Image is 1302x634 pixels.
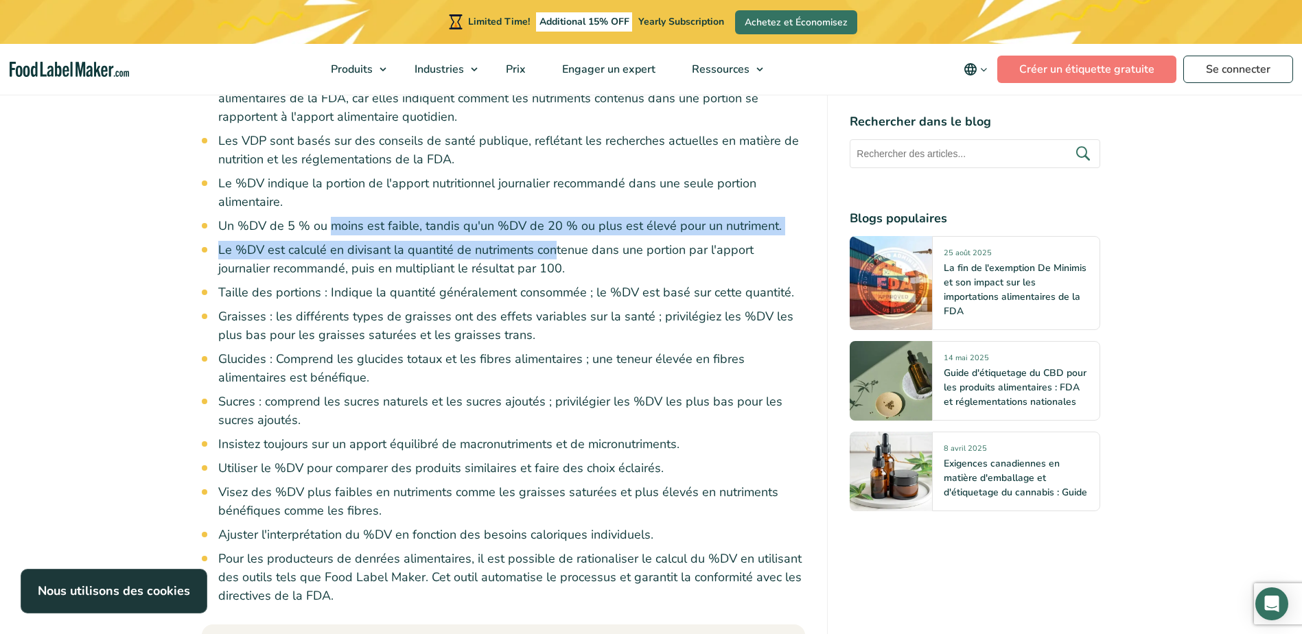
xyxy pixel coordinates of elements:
[544,44,671,95] a: Engager un expert
[397,44,485,95] a: Industries
[944,261,1086,318] a: La fin de l'exemption De Minimis et son impact sur les importations alimentaires de la FDA
[38,583,190,599] strong: Nous utilisons des cookies
[218,241,806,278] li: Le %DV est calculé en divisant la quantité de nutriments contenue dans une portion par l'apport j...
[218,217,806,235] li: Un %DV de 5 % ou moins est faible, tandis qu'un %DV de 20 % ou plus est élevé pour un nutriment.
[688,62,751,77] span: Ressources
[1183,56,1293,83] a: Se connecter
[502,62,527,77] span: Prix
[218,435,806,454] li: Insistez toujours sur un apport équilibré de macronutriments et de micronutriments.
[944,353,989,368] span: 14 mai 2025
[218,307,806,344] li: Graisses : les différents types de graisses ont des effets variables sur la santé ; privilégiez l...
[313,44,393,95] a: Produits
[218,350,806,387] li: Glucides : Comprend les glucides totaux et les fibres alimentaires ; une teneur élevée en fibres ...
[536,12,633,32] span: Additional 15% OFF
[218,483,806,520] li: Visez des %DV plus faibles en nutriments comme les graisses saturées et plus élevés en nutriments...
[488,44,541,95] a: Prix
[944,443,987,459] span: 8 avril 2025
[558,62,657,77] span: Engager un expert
[218,283,806,302] li: Taille des portions : Indique la quantité généralement consommée ; le %DV est basé sur cette quan...
[1255,587,1288,620] div: Open Intercom Messenger
[218,459,806,478] li: Utiliser le %DV pour comparer des produits similaires et faire des choix éclairés.
[218,71,806,126] li: Les valeurs quotidiennes en pourcentage (%DV) sont essentielles pour l'étiquetage des produits al...
[997,56,1176,83] a: Créer un étiquette gratuite
[218,526,806,544] li: Ajuster l'interprétation du %DV en fonction des besoins caloriques individuels.
[410,62,465,77] span: Industries
[850,113,1100,131] h4: Rechercher dans le blog
[327,62,374,77] span: Produits
[944,366,1086,408] a: Guide d'étiquetage du CBD pour les produits alimentaires : FDA et réglementations nationales
[850,139,1100,168] input: Rechercher des articles...
[674,44,770,95] a: Ressources
[218,392,806,430] li: Sucres : comprend les sucres naturels et les sucres ajoutés ; privilégier les %DV les plus bas po...
[468,15,530,28] span: Limited Time!
[218,132,806,169] li: Les VDP sont basés sur des conseils de santé publique, reflétant les recherches actuelles en mati...
[735,10,857,34] a: Achetez et Économisez
[638,15,724,28] span: Yearly Subscription
[218,550,806,605] li: Pour les producteurs de denrées alimentaires, il est possible de rationaliser le calcul du %DV en...
[218,174,806,211] li: Le %DV indique la portion de l'apport nutritionnel journalier recommandé dans une seule portion a...
[944,457,1087,499] a: Exigences canadiennes en matière d'emballage et d'étiquetage du cannabis : Guide
[944,248,992,263] span: 25 août 2025
[850,209,1100,228] h4: Blogs populaires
